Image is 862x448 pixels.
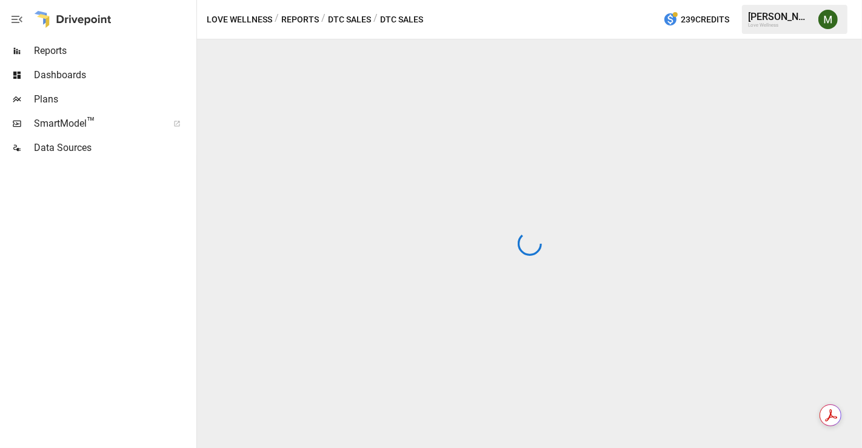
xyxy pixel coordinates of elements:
[818,10,838,29] img: Meredith Lacasse
[34,44,194,58] span: Reports
[275,12,279,27] div: /
[34,116,160,131] span: SmartModel
[34,68,194,82] span: Dashboards
[681,12,729,27] span: 239 Credits
[658,8,734,31] button: 239Credits
[321,12,326,27] div: /
[328,12,371,27] button: DTC Sales
[34,141,194,155] span: Data Sources
[87,115,95,130] span: ™
[34,92,194,107] span: Plans
[373,12,378,27] div: /
[748,22,811,28] div: Love Wellness
[748,11,811,22] div: [PERSON_NAME]
[811,2,845,36] button: Meredith Lacasse
[207,12,272,27] button: Love Wellness
[281,12,319,27] button: Reports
